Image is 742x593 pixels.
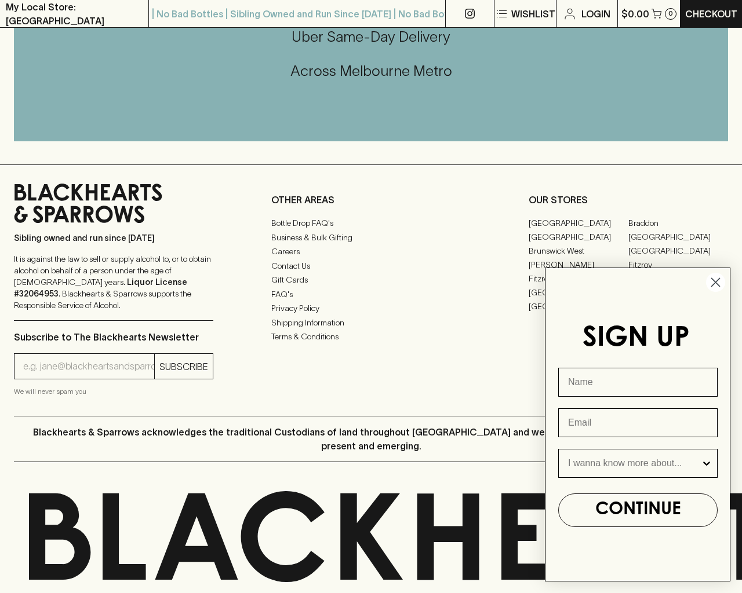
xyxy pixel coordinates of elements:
a: Braddon [628,216,728,230]
a: Terms & Conditions [271,330,471,344]
button: CONTINUE [558,493,718,527]
input: e.g. jane@blackheartsandsparrows.com.au [23,357,154,376]
a: Brunswick West [529,244,628,258]
p: OTHER AREAS [271,193,471,207]
p: We will never spam you [14,386,213,397]
p: Checkout [685,7,737,21]
p: Sibling owned and run since [DATE] [14,232,213,244]
a: Privacy Policy [271,302,471,316]
p: $0.00 [621,7,649,21]
a: [GEOGRAPHIC_DATA] [628,230,728,244]
a: Bottle Drop FAQ's [271,217,471,230]
p: 0 [668,10,673,17]
a: [GEOGRAPHIC_DATA] [529,216,628,230]
a: Careers [271,245,471,259]
a: FAQ's [271,287,471,301]
p: Subscribe to The Blackhearts Newsletter [14,330,213,344]
a: Business & Bulk Gifting [271,230,471,244]
input: Name [558,368,718,397]
a: [GEOGRAPHIC_DATA] [529,230,628,244]
a: Gift Cards [271,273,471,287]
p: Wishlist [511,7,555,21]
a: Contact Us [271,259,471,273]
a: [GEOGRAPHIC_DATA] [529,285,628,299]
span: SIGN UP [583,325,690,353]
a: [GEOGRAPHIC_DATA] [529,299,628,313]
a: Fitzroy North [529,272,628,285]
button: SUBSCRIBE [155,354,213,379]
h5: Across Melbourne Metro [14,61,728,80]
p: Blackhearts & Sparrows acknowledges the traditional Custodians of land throughout [GEOGRAPHIC_DAT... [23,425,719,453]
div: FLYOUT Form [533,256,742,593]
a: [GEOGRAPHIC_DATA] [628,244,728,258]
p: It is against the law to sell or supply alcohol to, or to obtain alcohol on behalf of a person un... [14,253,213,311]
p: SUBSCRIBE [159,360,208,374]
button: Show Options [701,449,712,477]
a: [PERSON_NAME] [529,258,628,272]
h5: Uber Same-Day Delivery [14,27,728,46]
p: OUR STORES [529,193,728,207]
a: Shipping Information [271,316,471,330]
button: Close dialog [705,272,726,292]
input: I wanna know more about... [568,449,701,477]
p: Login [581,7,610,21]
input: Email [558,408,718,437]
